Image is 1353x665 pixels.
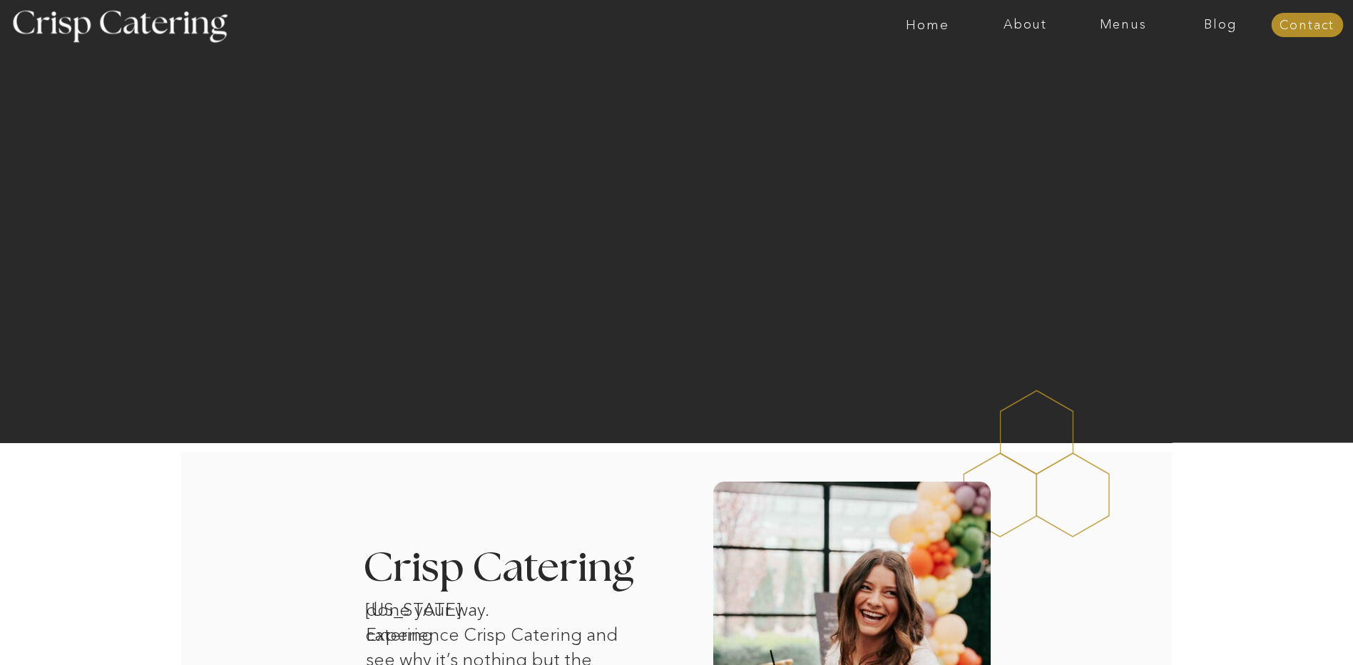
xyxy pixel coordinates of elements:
h1: [US_STATE] catering [365,597,514,616]
a: Contact [1271,19,1343,33]
iframe: podium webchat widget prompt [1111,440,1353,611]
h3: Crisp Catering [363,548,670,590]
a: Home [879,18,976,32]
a: About [976,18,1074,32]
a: Menus [1074,18,1172,32]
iframe: podium webchat widget bubble [1210,594,1353,665]
a: Blog [1172,18,1270,32]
